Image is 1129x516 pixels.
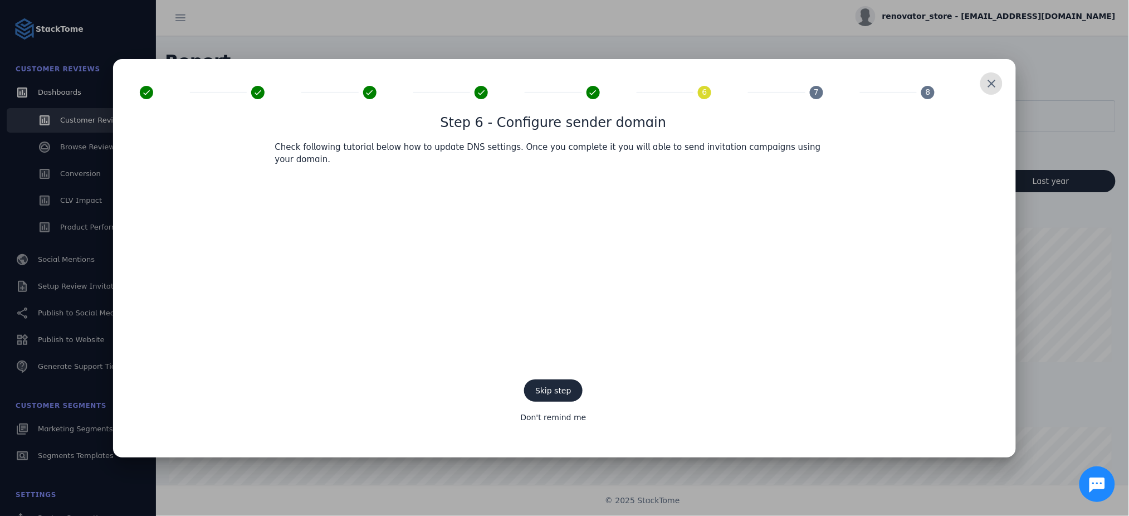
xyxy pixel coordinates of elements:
[520,413,586,421] span: Don't remind me
[475,86,488,99] mat-icon: done
[535,386,571,395] span: Skip step
[524,379,583,402] button: Skip step
[441,113,667,133] h1: Step 6 - Configure sender domain
[814,86,819,98] span: 7
[251,86,265,99] mat-icon: done
[587,86,600,99] mat-icon: done
[363,86,377,99] mat-icon: done
[702,86,707,98] span: 6
[509,406,597,429] button: Don't remind me
[275,141,832,166] p: Check following tutorial below how to update DNS settings. Once you complete it you will able to ...
[140,86,153,99] mat-icon: done
[926,86,931,98] span: 8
